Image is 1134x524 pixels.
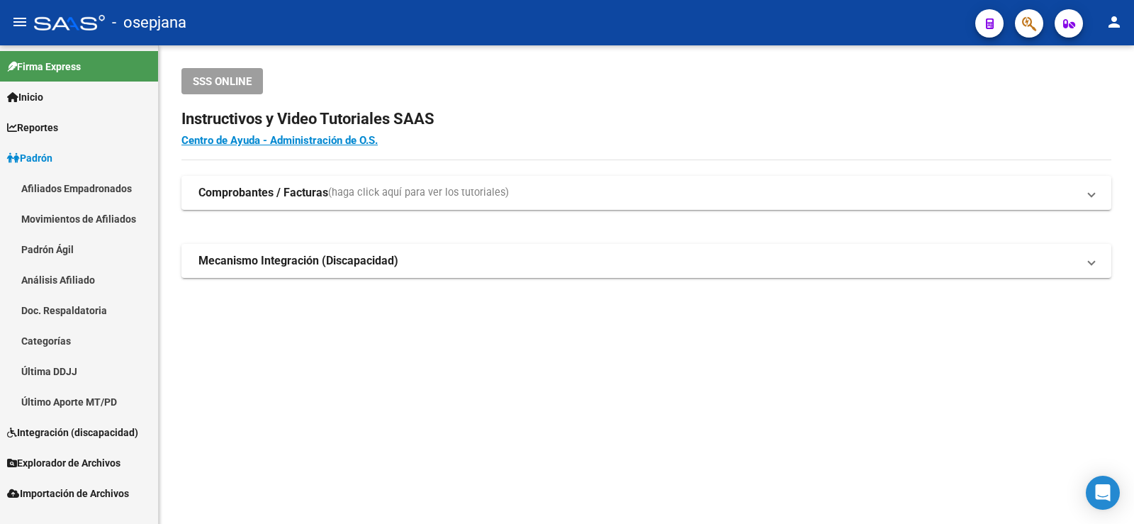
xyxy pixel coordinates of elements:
[1106,13,1123,30] mat-icon: person
[198,185,328,201] strong: Comprobantes / Facturas
[7,89,43,105] span: Inicio
[181,134,378,147] a: Centro de Ayuda - Administración de O.S.
[328,185,509,201] span: (haga click aquí para ver los tutoriales)
[181,106,1111,133] h2: Instructivos y Video Tutoriales SAAS
[198,253,398,269] strong: Mecanismo Integración (Discapacidad)
[11,13,28,30] mat-icon: menu
[7,455,120,471] span: Explorador de Archivos
[193,75,252,88] span: SSS ONLINE
[112,7,186,38] span: - osepjana
[7,59,81,74] span: Firma Express
[181,176,1111,210] mat-expansion-panel-header: Comprobantes / Facturas(haga click aquí para ver los tutoriales)
[7,150,52,166] span: Padrón
[7,425,138,440] span: Integración (discapacidad)
[181,244,1111,278] mat-expansion-panel-header: Mecanismo Integración (Discapacidad)
[181,68,263,94] button: SSS ONLINE
[7,120,58,135] span: Reportes
[7,486,129,501] span: Importación de Archivos
[1086,476,1120,510] div: Open Intercom Messenger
